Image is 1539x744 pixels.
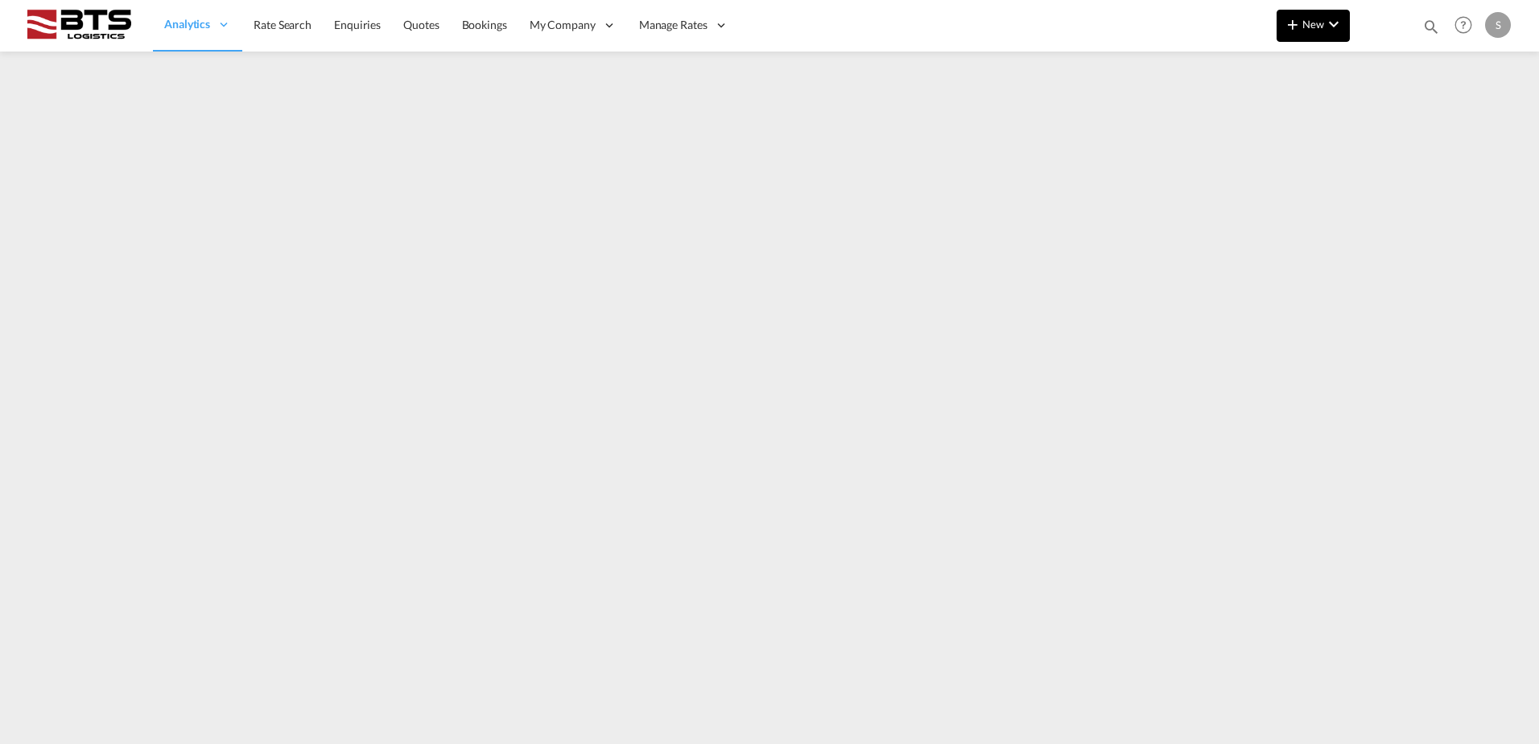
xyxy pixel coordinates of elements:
span: Help [1450,11,1477,39]
div: Help [1450,11,1485,40]
span: Analytics [164,16,210,32]
span: Quotes [403,18,439,31]
img: cdcc71d0be7811ed9adfbf939d2aa0e8.png [24,7,133,43]
button: icon-plus 400-fgNewicon-chevron-down [1277,10,1350,42]
div: S [1485,12,1511,38]
span: My Company [530,17,596,33]
span: Enquiries [334,18,381,31]
span: Rate Search [254,18,312,31]
span: Manage Rates [639,17,708,33]
md-icon: icon-plus 400-fg [1283,14,1302,34]
md-icon: icon-magnify [1422,18,1440,35]
span: New [1283,18,1343,31]
span: Bookings [462,18,507,31]
md-icon: icon-chevron-down [1324,14,1343,34]
div: icon-magnify [1422,18,1440,42]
